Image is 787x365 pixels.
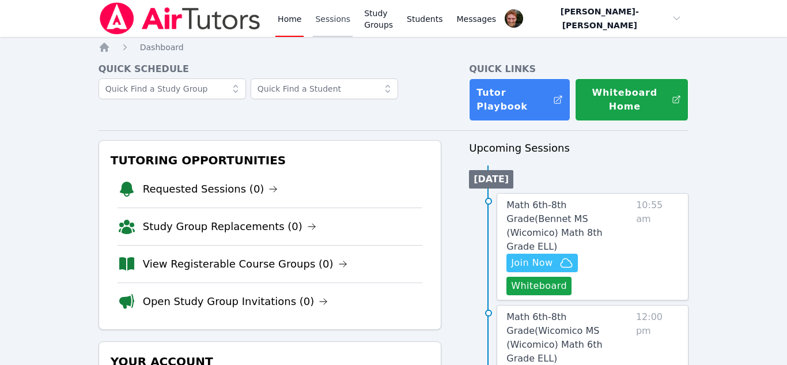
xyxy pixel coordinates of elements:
span: Dashboard [140,43,184,52]
h3: Tutoring Opportunities [108,150,432,171]
span: Messages [457,13,497,25]
li: [DATE] [469,170,513,189]
h4: Quick Schedule [99,62,442,76]
a: Dashboard [140,42,184,53]
a: Study Group Replacements (0) [143,219,316,235]
h4: Quick Links [469,62,688,76]
a: Tutor Playbook [469,78,570,121]
button: Join Now [506,254,578,272]
span: Math 6th-8th Grade ( Bennet MS (Wicomico) Math 8th Grade ELL ) [506,200,602,252]
nav: Breadcrumb [99,42,689,53]
span: Join Now [511,256,553,270]
a: View Registerable Course Groups (0) [143,256,347,272]
button: Whiteboard Home [575,78,688,121]
input: Quick Find a Study Group [99,78,246,99]
a: Requested Sessions (0) [143,181,278,197]
button: Whiteboard [506,277,572,295]
a: Open Study Group Invitations (0) [143,293,328,310]
a: Math 6th-8th Grade(Bennet MS (Wicomico) Math 8th Grade ELL) [506,198,631,254]
input: Quick Find a Student [251,78,398,99]
img: Air Tutors [99,2,262,35]
span: 10:55 am [636,198,679,295]
h3: Upcoming Sessions [469,140,688,156]
span: Math 6th-8th Grade ( Wicomico MS (Wicomico) Math 6th Grade ELL ) [506,311,602,364]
